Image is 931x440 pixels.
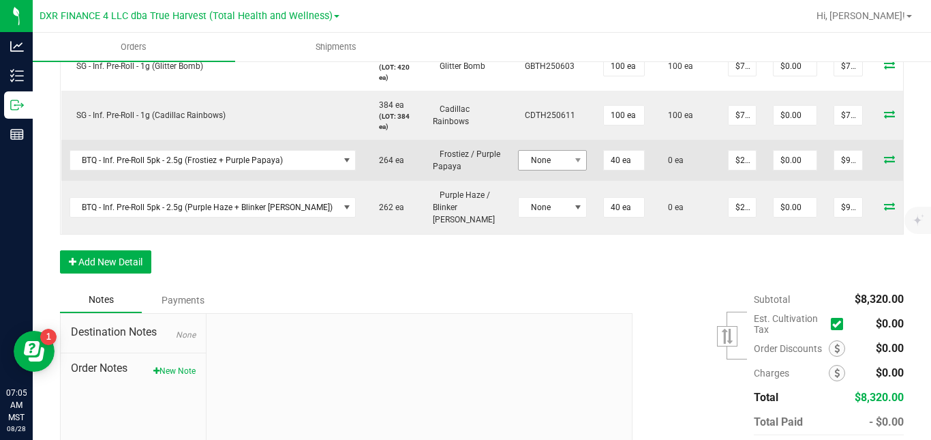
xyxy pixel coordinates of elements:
[10,98,24,112] inline-svg: Outbound
[754,294,790,305] span: Subtotal
[372,111,416,132] p: (LOT: 384 ea)
[754,313,825,335] span: Est. Cultivation Tax
[834,151,862,170] input: 0
[60,250,151,274] button: Add New Detail
[433,104,470,126] span: Cadillac Rainbows
[774,57,816,76] input: 0
[661,111,693,120] span: 100 ea
[604,57,644,76] input: 0
[754,343,829,354] span: Order Discounts
[102,41,165,53] span: Orders
[518,111,575,120] span: CDTH250611
[661,156,684,165] span: 0 ea
[372,203,404,212] span: 262 ea
[10,40,24,53] inline-svg: Analytics
[900,61,920,69] span: Save Order Detail
[604,198,644,217] input: 0
[604,106,644,125] input: 0
[754,415,803,428] span: Total Paid
[774,106,816,125] input: 0
[70,198,339,217] span: BTQ - Inf. Pre-Roll 5pk - 2.5g (Purple Haze + Blinker [PERSON_NAME])
[729,106,756,125] input: 0
[70,111,226,120] span: SG - Inf. Pre-Roll - 1g (Cadillac Rainbows)
[876,366,904,379] span: $0.00
[834,198,862,217] input: 0
[70,150,356,171] span: NO DATA FOUND
[70,61,203,71] span: SG - Inf. Pre-Roll - 1g (Glitter Bomb)
[831,314,849,333] span: Calculate cultivation tax
[14,331,55,372] iframe: Resource center
[729,198,756,217] input: 0
[876,342,904,355] span: $0.00
[70,197,356,218] span: NO DATA FOUND
[235,33,438,61] a: Shipments
[40,329,57,345] iframe: Resource center unread badge
[71,324,196,340] span: Destination Notes
[372,62,416,83] p: (LOT: 420 ea)
[519,151,569,170] span: None
[433,149,500,171] span: Frostiez / Purple Papaya
[754,391,778,404] span: Total
[10,128,24,141] inline-svg: Reports
[900,110,920,118] span: Save Order Detail
[71,360,196,377] span: Order Notes
[433,190,495,224] span: Purple Haze / Blinker [PERSON_NAME]
[855,293,904,306] span: $8,320.00
[70,151,339,170] span: BTQ - Inf. Pre-Roll 5pk - 2.5g (Frostiez + Purple Papaya)
[60,287,142,313] div: Notes
[774,198,816,217] input: 0
[834,57,862,76] input: 0
[661,61,693,71] span: 100 ea
[869,415,904,428] span: - $0.00
[519,198,569,217] span: None
[297,41,375,53] span: Shipments
[876,317,904,330] span: $0.00
[142,288,224,312] div: Payments
[604,151,644,170] input: 0
[661,203,684,212] span: 0 ea
[855,391,904,404] span: $8,320.00
[834,106,862,125] input: 0
[774,151,816,170] input: 0
[754,368,829,379] span: Charges
[6,424,27,434] p: 08/28
[33,33,235,61] a: Orders
[10,69,24,83] inline-svg: Inventory
[6,387,27,424] p: 07:05 AM MST
[729,151,756,170] input: 0
[433,61,485,71] span: Glitter Bomb
[900,202,920,210] span: Save Order Detail
[153,365,196,377] button: New Note
[372,156,404,165] span: 264 ea
[372,100,404,110] span: 384 ea
[816,10,905,21] span: Hi, [PERSON_NAME]!
[518,61,575,71] span: GBTH250603
[40,10,333,22] span: DXR FINANCE 4 LLC dba True Harvest (Total Health and Wellness)
[176,330,196,340] span: None
[900,155,920,163] span: Save Order Detail
[729,57,756,76] input: 0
